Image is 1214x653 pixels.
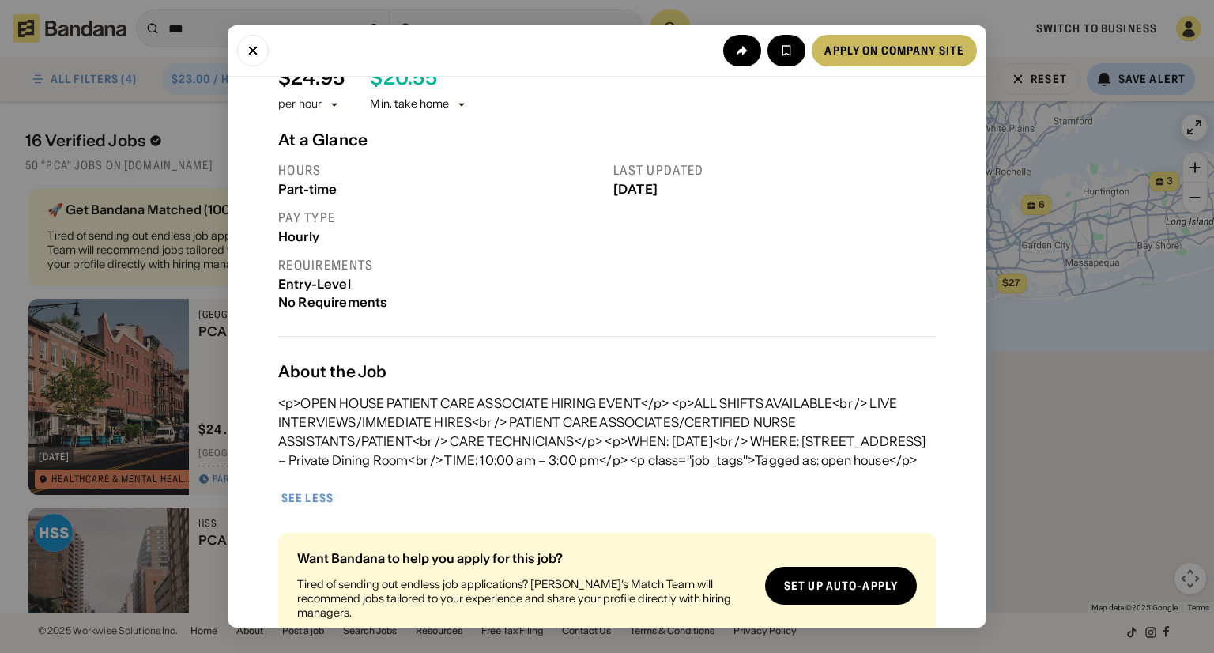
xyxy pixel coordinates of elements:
div: Hourly [278,229,601,244]
div: Hours [278,162,601,179]
div: About the Job [278,362,936,381]
div: Part-time [278,182,601,197]
div: Requirements [278,257,601,274]
div: Entry-Level [278,277,601,292]
div: Min. take home [370,96,468,112]
div: [DATE] [613,182,936,197]
div: See less [281,493,334,504]
div: Pay type [278,209,601,226]
div: At a Glance [278,130,936,149]
div: per hour [278,96,322,112]
div: Want Bandana to help you apply for this job? [297,552,752,564]
div: Tired of sending out endless job applications? [PERSON_NAME]’s Match Team will recommend jobs tai... [297,577,752,621]
button: Close [237,35,269,66]
div: No Requirements [278,295,601,310]
div: $ 24.95 [278,67,345,90]
div: <p>OPEN HOUSE PATIENT CARE ASSOCIATE HIRING EVENT</p> <p>ALL SHIFTS AVAILABLE<br /> LIVE INTERVIE... [278,394,936,470]
div: $ 20.55 [370,67,436,90]
div: Last updated [613,162,936,179]
div: Apply on company site [824,45,964,56]
div: Set up auto-apply [784,580,898,591]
